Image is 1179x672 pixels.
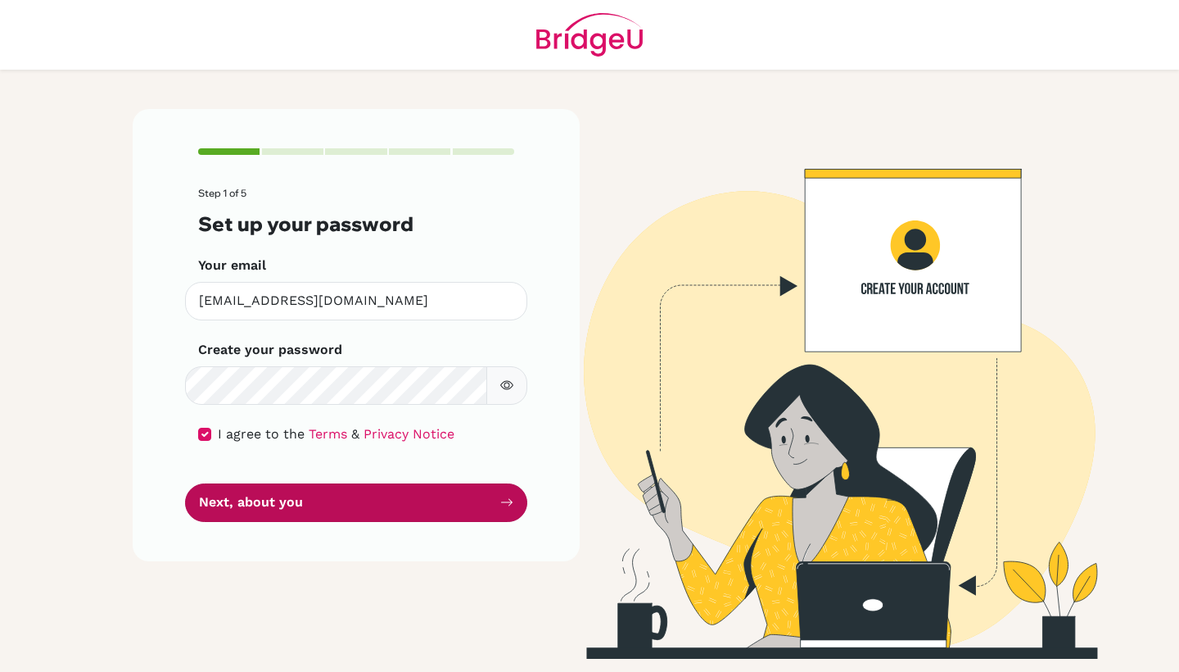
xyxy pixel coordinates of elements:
[218,426,305,442] span: I agree to the
[198,187,246,199] span: Step 1 of 5
[309,426,347,442] a: Terms
[198,256,266,275] label: Your email
[364,426,454,442] a: Privacy Notice
[198,340,342,360] label: Create your password
[185,484,527,522] button: Next, about you
[351,426,359,442] span: &
[185,282,527,320] input: Insert your email*
[198,212,514,236] h3: Set up your password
